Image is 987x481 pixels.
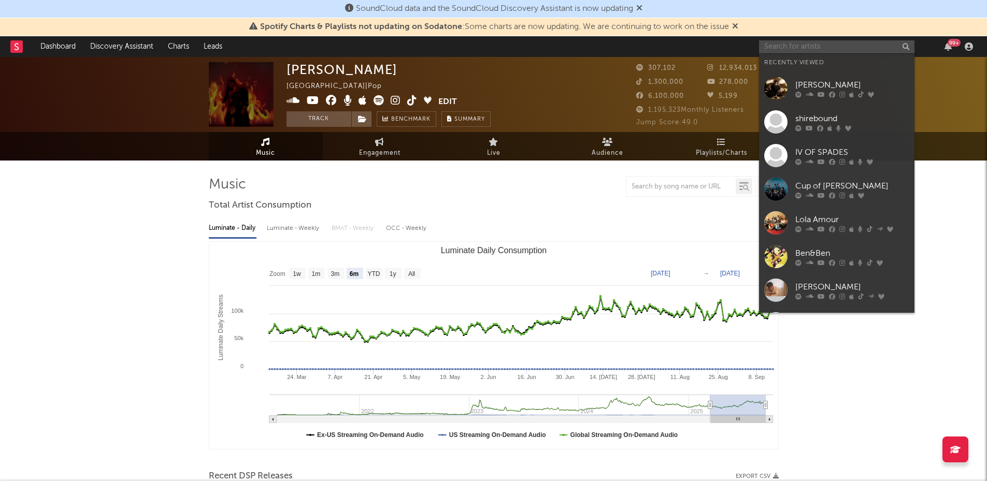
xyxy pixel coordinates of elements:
a: Audience [551,132,665,161]
text: 25. Aug [708,374,727,380]
button: Edit [438,95,457,108]
span: 6,100,000 [636,93,684,99]
text: 3m [331,270,339,278]
text: Zoom [269,270,285,278]
span: 1,195,323 Monthly Listeners [636,107,744,113]
text: 19. May [440,374,461,380]
text: 21. Apr [364,374,382,380]
span: Dismiss [636,5,642,13]
text: All [408,270,414,278]
span: Engagement [359,147,400,159]
text: [DATE] [720,270,740,277]
a: [PERSON_NAME] [759,71,914,105]
a: Playlists/Charts [665,132,779,161]
div: Luminate - Daily [209,220,256,237]
text: 1y [389,270,396,278]
span: Dismiss [732,23,738,31]
span: Benchmark [391,113,431,126]
span: Jump Score: 49.0 [636,119,698,126]
div: IV OF SPADES [795,146,909,158]
text: 0 [240,363,243,369]
div: OCC - Weekly [386,220,427,237]
button: Export CSV [736,473,779,479]
text: [DATE] [651,270,670,277]
span: Audience [592,147,623,159]
div: Recently Viewed [764,56,909,69]
text: US Streaming On-Demand Audio [449,431,546,439]
svg: Luminate Daily Consumption [209,242,778,449]
span: SoundCloud data and the SoundCloud Discovery Assistant is now updating [356,5,633,13]
a: Charts [161,36,196,57]
a: Ben&Ben [759,240,914,273]
div: [PERSON_NAME] [795,79,909,91]
text: → [703,270,709,277]
text: Ex-US Streaming On-Demand Audio [317,431,424,439]
input: Search for artists [759,40,914,53]
text: 1m [311,270,320,278]
a: shirebound [759,105,914,139]
div: [GEOGRAPHIC_DATA] | Pop [287,80,394,93]
a: Engagement [323,132,437,161]
a: Dilaw [759,307,914,341]
a: Dashboard [33,36,83,57]
text: Global Streaming On-Demand Audio [570,431,678,439]
span: 5,199 [707,93,738,99]
text: 50k [234,335,244,341]
div: Cup of [PERSON_NAME] [795,180,909,192]
div: shirebound [795,112,909,125]
span: Spotify Charts & Playlists not updating on Sodatone [260,23,462,31]
span: Live [487,147,500,159]
span: Music [256,147,275,159]
div: [PERSON_NAME] [287,62,397,77]
text: 14. [DATE] [589,374,617,380]
text: 5. May [403,374,421,380]
span: 307,102 [636,65,676,71]
span: Playlists/Charts [696,147,747,159]
a: Live [437,132,551,161]
text: 7. Apr [327,374,342,380]
span: : Some charts are now updating. We are continuing to work on the issue [260,23,729,31]
button: 99+ [945,42,952,51]
a: IV OF SPADES [759,139,914,172]
div: Lola Amour [795,213,909,226]
a: Discovery Assistant [83,36,161,57]
a: Music [209,132,323,161]
span: Total Artist Consumption [209,199,311,212]
text: 8. Sep [748,374,765,380]
span: 278,000 [707,79,748,85]
a: Cup of [PERSON_NAME] [759,172,914,206]
text: 1w [293,270,301,278]
div: Luminate - Weekly [267,220,321,237]
text: 30. Jun [555,374,574,380]
text: 16. Jun [517,374,536,380]
input: Search by song name or URL [626,183,736,191]
div: [PERSON_NAME] [795,281,909,293]
text: Luminate Daily Consumption [440,246,547,255]
text: 2. Jun [480,374,496,380]
text: 11. Aug [670,374,689,380]
a: Lola Amour [759,206,914,240]
text: 100k [231,308,244,314]
button: Summary [441,111,491,127]
a: Leads [196,36,230,57]
span: 1,300,000 [636,79,683,85]
text: Luminate Daily Streams [217,295,224,360]
div: 99 + [948,39,961,47]
a: [PERSON_NAME] [759,273,914,307]
button: Track [287,111,351,127]
span: Summary [454,116,485,122]
a: Benchmark [377,111,436,127]
div: Ben&Ben [795,247,909,259]
text: YTD [367,270,380,278]
text: 6m [349,270,358,278]
text: 24. Mar [287,374,307,380]
text: 28. [DATE] [627,374,655,380]
span: 12,934,013 [707,65,757,71]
